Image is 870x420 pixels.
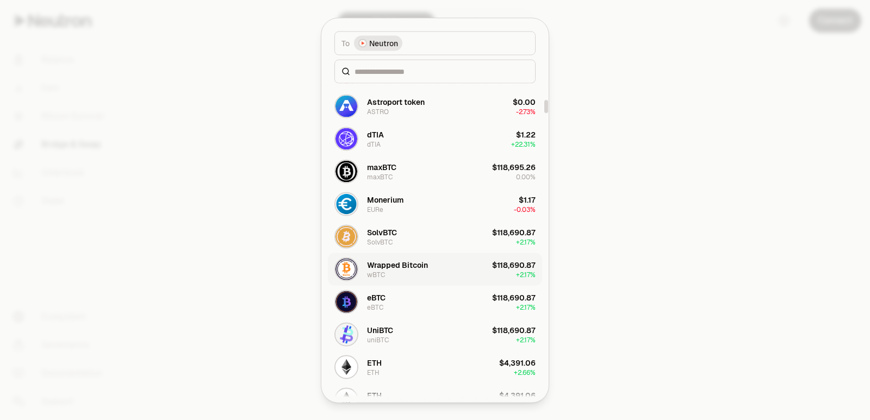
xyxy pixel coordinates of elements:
[514,400,536,409] span: + 2.66%
[367,357,382,368] div: ETH
[367,96,425,107] div: Astroport token
[367,303,383,311] div: eBTC
[335,356,357,378] img: ETH Logo
[335,323,357,345] img: uniBTC Logo
[367,237,393,246] div: SolvBTC
[367,172,393,181] div: maxBTC
[341,37,350,48] span: To
[328,285,542,318] button: eBTC LogoeBTCeBTC$118,690.87+2.17%
[516,107,536,116] span: -2.73%
[516,270,536,279] span: + 2.17%
[328,90,542,122] button: ASTRO LogoAstroport tokenASTRO$0.00-2.73%
[328,187,542,220] button: EURe LogoMoneriumEURe$1.17-0.03%
[492,259,536,270] div: $118,690.87
[334,31,536,55] button: ToNeutron LogoNeutron
[335,193,357,215] img: EURe Logo
[367,335,389,344] div: uniBTC
[335,388,357,410] img: allETH Logo
[367,400,387,409] div: allETH
[492,292,536,303] div: $118,690.87
[516,237,536,246] span: + 2.17%
[499,390,536,400] div: $4,391.06
[519,194,536,205] div: $1.17
[513,96,536,107] div: $0.00
[367,324,393,335] div: UniBTC
[367,161,396,172] div: maxBTC
[328,318,542,350] button: uniBTC LogoUniBTCuniBTC$118,690.87+2.17%
[367,140,381,148] div: dTIA
[335,160,357,182] img: maxBTC Logo
[367,194,403,205] div: Monerium
[335,258,357,280] img: wBTC Logo
[367,270,385,279] div: wBTC
[516,129,536,140] div: $1.22
[328,122,542,155] button: dTIA LogodTIAdTIA$1.22+22.31%
[367,390,382,400] div: ETH
[514,205,536,214] span: -0.03%
[328,383,542,416] button: allETH LogoETHallETH$4,391.06+2.66%
[335,291,357,312] img: eBTC Logo
[367,292,386,303] div: eBTC
[511,140,536,148] span: + 22.31%
[516,303,536,311] span: + 2.17%
[328,350,542,383] button: ETH LogoETHETH$4,391.06+2.66%
[359,40,366,46] img: Neutron Logo
[492,324,536,335] div: $118,690.87
[335,95,357,117] img: ASTRO Logo
[499,357,536,368] div: $4,391.06
[516,335,536,344] span: + 2.17%
[335,225,357,247] img: SolvBTC Logo
[492,161,536,172] div: $118,695.26
[514,368,536,377] span: + 2.66%
[516,172,536,181] span: 0.00%
[328,253,542,285] button: wBTC LogoWrapped BitcoinwBTC$118,690.87+2.17%
[369,37,398,48] span: Neutron
[328,220,542,253] button: SolvBTC LogoSolvBTCSolvBTC$118,690.87+2.17%
[367,205,383,214] div: EURe
[367,107,389,116] div: ASTRO
[367,259,428,270] div: Wrapped Bitcoin
[328,155,542,187] button: maxBTC LogomaxBTCmaxBTC$118,695.260.00%
[335,128,357,149] img: dTIA Logo
[367,227,397,237] div: SolvBTC
[367,368,380,377] div: ETH
[492,227,536,237] div: $118,690.87
[367,129,384,140] div: dTIA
